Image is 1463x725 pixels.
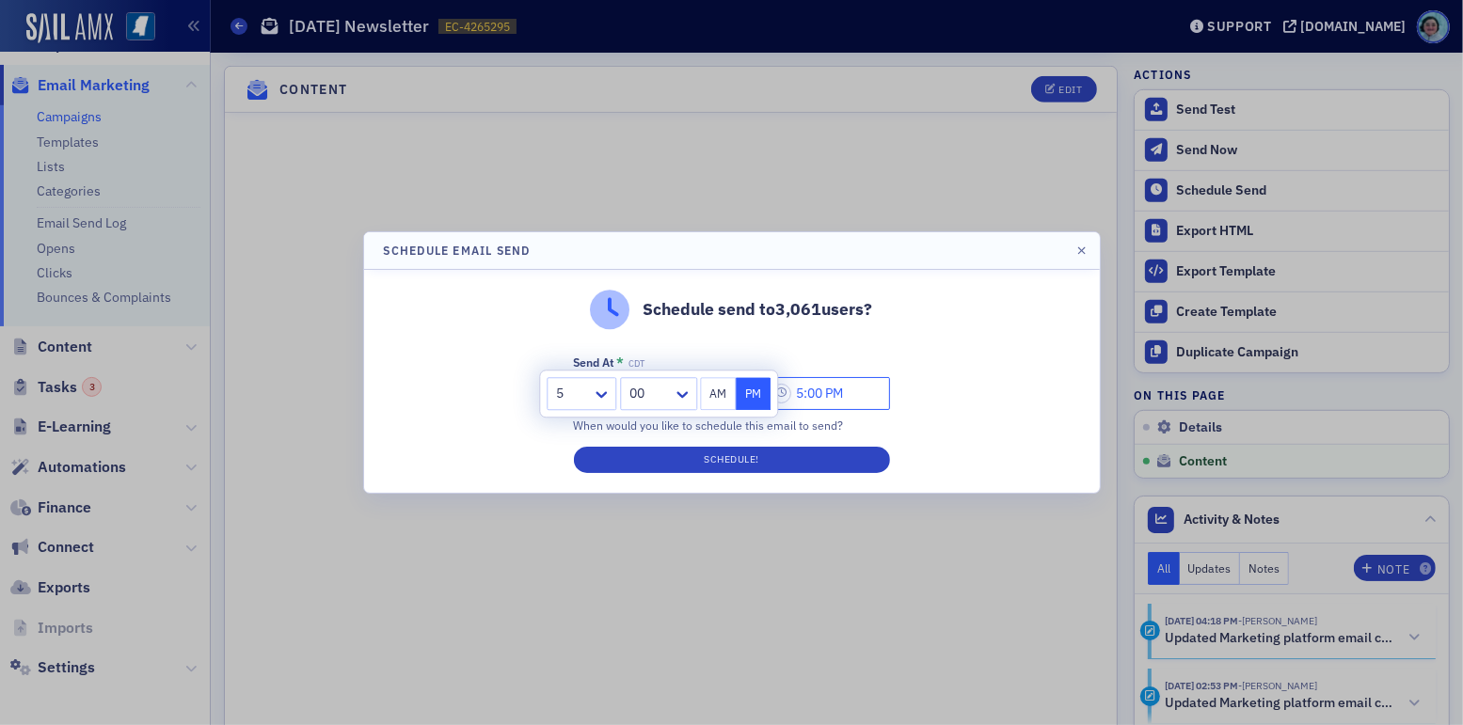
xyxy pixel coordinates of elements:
[384,242,531,259] h4: Schedule Email Send
[574,447,890,473] button: Schedule!
[700,377,736,410] button: AM
[616,355,624,369] abbr: This field is required
[736,377,771,410] button: PM
[574,355,615,370] div: Send At
[574,417,890,433] div: When would you like to schedule this email to send?
[769,377,890,410] input: 00:00 AM
[644,297,873,322] p: Schedule send to 3,061 users?
[629,358,645,370] span: CDT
